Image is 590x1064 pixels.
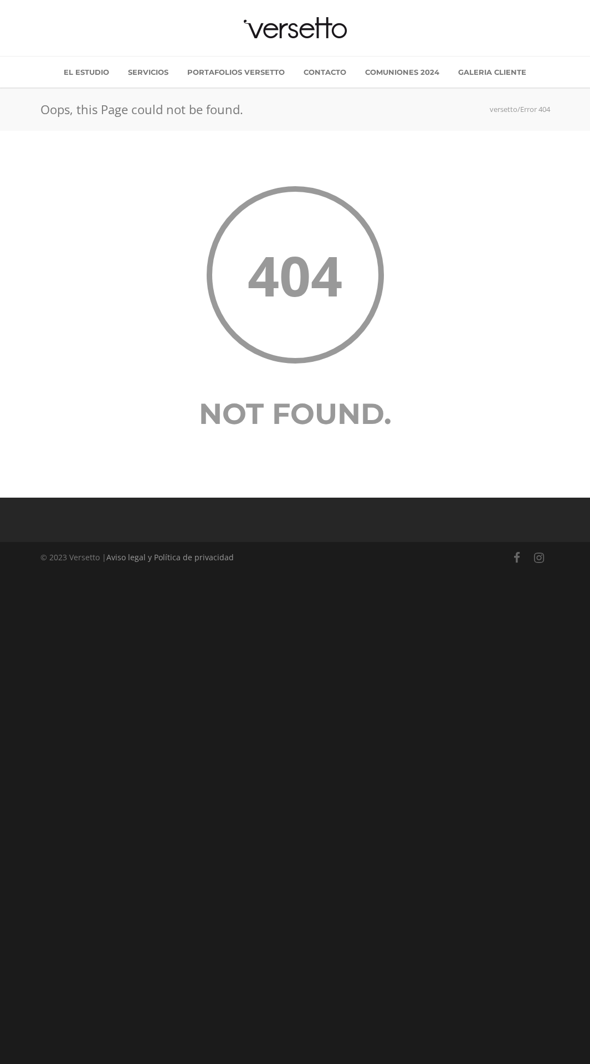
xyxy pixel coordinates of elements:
[40,550,234,565] div: © 2023 Versetto |
[528,546,550,569] a: Instagram
[40,397,550,431] h3: Not Found.
[55,57,117,88] a: El estudio
[517,104,520,114] span: /
[40,101,351,117] h1: Oops, this Page could not be found.
[520,104,550,114] span: Error 404
[295,57,355,88] a: Contacto
[357,57,448,88] a: Comuniones 2024
[490,104,517,114] a: versetto
[179,57,293,88] a: Portafolios Versetto
[450,57,535,88] a: Galeria cliente
[207,186,384,364] h2: 404
[106,552,234,562] a: Aviso legal y Política de privacidad
[240,17,351,39] img: versetto
[120,57,177,88] a: Servicios
[506,546,528,569] a: Facebook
